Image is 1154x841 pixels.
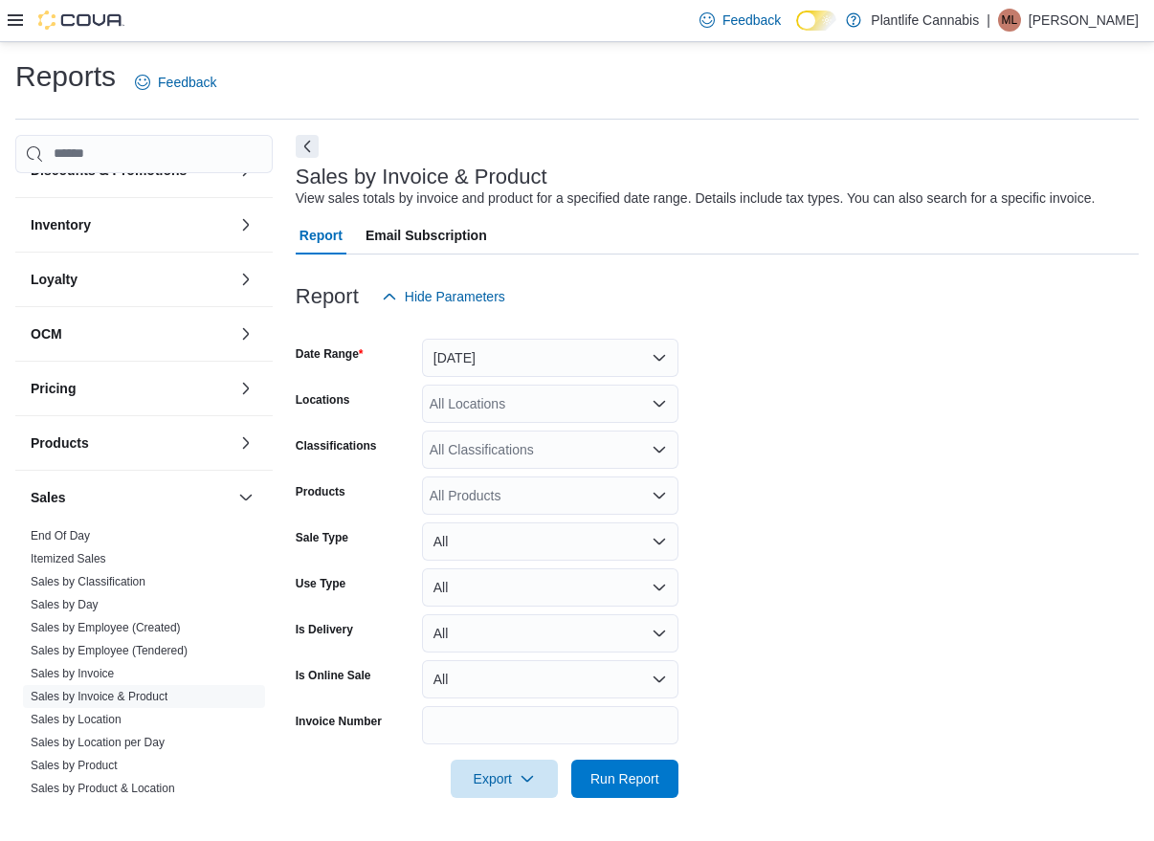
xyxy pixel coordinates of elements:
span: Itemized Sales [31,551,106,566]
span: Sales by Employee (Tendered) [31,643,188,658]
button: Inventory [31,215,231,234]
label: Date Range [296,346,364,362]
span: Hide Parameters [405,287,505,306]
button: Sales [234,486,257,509]
p: Plantlife Cannabis [871,9,979,32]
button: Open list of options [652,396,667,411]
a: Feedback [127,63,224,101]
span: Email Subscription [366,216,487,255]
a: End Of Day [31,529,90,542]
span: Sales by Location per Day [31,735,165,750]
span: Report [300,216,343,255]
span: Export [462,760,546,798]
p: [PERSON_NAME] [1029,9,1139,32]
div: View sales totals by invoice and product for a specified date range. Details include tax types. Y... [296,188,1096,209]
label: Classifications [296,438,377,454]
label: Sale Type [296,530,348,545]
button: [DATE] [422,339,678,377]
h3: Products [31,433,89,453]
span: Feedback [722,11,781,30]
a: Sales by Product & Location [31,782,175,795]
span: Sales by Employee (Created) [31,620,181,635]
span: Sales by Day [31,597,99,612]
button: Inventory [234,213,257,236]
input: Dark Mode [796,11,836,31]
label: Invoice Number [296,714,382,729]
button: All [422,522,678,561]
button: Run Report [571,760,678,798]
span: Sales by Location [31,712,122,727]
div: Mercedes Le Breton [998,9,1021,32]
span: Sales by Classification [31,574,145,589]
a: Sales by Employee (Created) [31,621,181,634]
button: Next [296,135,319,158]
span: Dark Mode [796,31,797,32]
button: All [422,614,678,653]
span: End Of Day [31,528,90,543]
a: Itemized Sales [31,552,106,565]
a: Sales by Product [31,759,118,772]
p: | [987,9,990,32]
img: Cova [38,11,124,30]
button: Products [234,432,257,454]
h3: Loyalty [31,270,78,289]
button: Loyalty [31,270,231,289]
span: Sales by Product & Location [31,781,175,796]
a: Sales by Location [31,713,122,726]
button: All [422,568,678,607]
label: Use Type [296,576,345,591]
a: Sales by Invoice & Product [31,690,167,703]
a: Sales by Location per Day [31,736,165,749]
button: Products [31,433,231,453]
button: Hide Parameters [374,277,513,316]
h3: Sales [31,488,66,507]
span: Sales by Product [31,758,118,773]
label: Locations [296,392,350,408]
button: OCM [234,322,257,345]
span: ML [1002,9,1018,32]
h3: Pricing [31,379,76,398]
a: Sales by Classification [31,575,145,588]
button: Open list of options [652,442,667,457]
h1: Reports [15,57,116,96]
label: Is Online Sale [296,668,371,683]
h3: OCM [31,324,62,343]
span: Feedback [158,73,216,92]
a: Sales by Day [31,598,99,611]
button: Open list of options [652,488,667,503]
button: Pricing [31,379,231,398]
button: Export [451,760,558,798]
button: Loyalty [234,268,257,291]
h3: Sales by Invoice & Product [296,166,547,188]
button: All [422,660,678,698]
span: Sales by Invoice & Product [31,689,167,704]
a: Sales by Employee (Tendered) [31,644,188,657]
label: Is Delivery [296,622,353,637]
span: Run Report [590,769,659,788]
button: Pricing [234,377,257,400]
h3: Report [296,285,359,308]
span: Sales by Invoice [31,666,114,681]
span: Sales by Product & Location per Day [31,804,218,819]
h3: Inventory [31,215,91,234]
label: Products [296,484,345,499]
a: Feedback [692,1,788,39]
button: OCM [31,324,231,343]
a: Sales by Invoice [31,667,114,680]
button: Sales [31,488,231,507]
